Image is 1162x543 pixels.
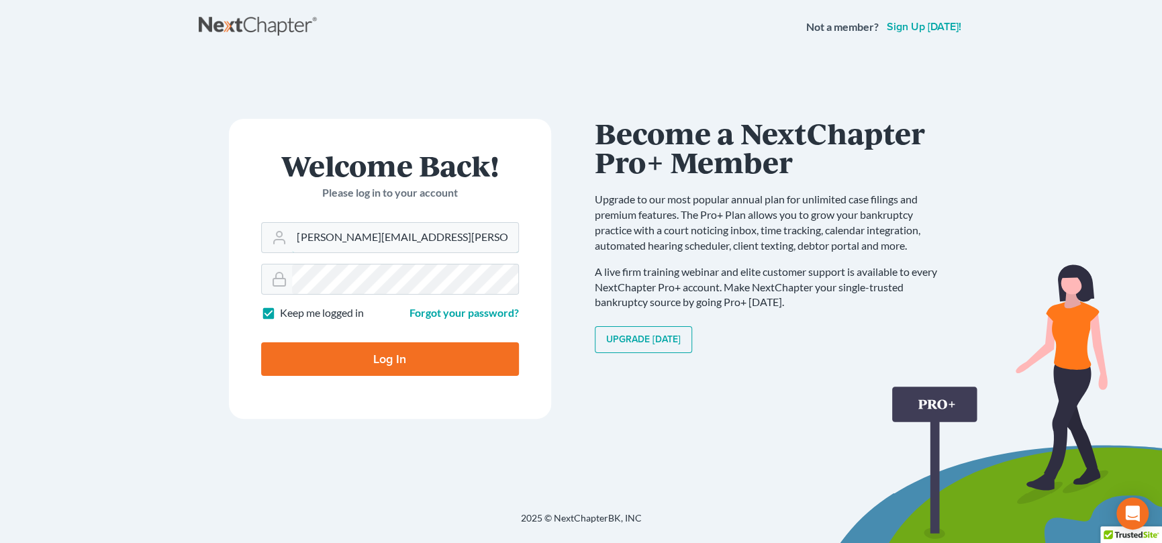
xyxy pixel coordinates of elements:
[261,151,519,180] h1: Welcome Back!
[280,305,364,321] label: Keep me logged in
[595,326,692,353] a: Upgrade [DATE]
[292,223,518,252] input: Email Address
[884,21,964,32] a: Sign up [DATE]!
[595,119,951,176] h1: Become a NextChapter Pro+ Member
[595,264,951,311] p: A live firm training webinar and elite customer support is available to every NextChapter Pro+ ac...
[261,342,519,376] input: Log In
[1116,497,1149,530] div: Open Intercom Messenger
[199,511,964,536] div: 2025 © NextChapterBK, INC
[409,306,519,319] a: Forgot your password?
[806,19,879,35] strong: Not a member?
[261,185,519,201] p: Please log in to your account
[595,192,951,253] p: Upgrade to our most popular annual plan for unlimited case filings and premium features. The Pro+...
